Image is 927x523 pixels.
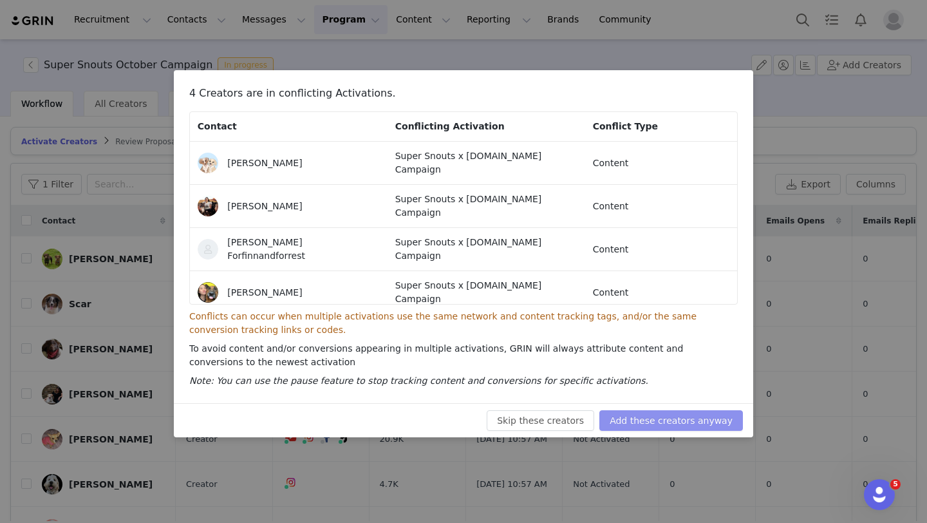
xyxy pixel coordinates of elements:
[487,410,594,431] button: Skip these creators
[227,158,302,168] span: [PERSON_NAME]
[395,121,505,131] span: Conflicting Activation
[189,310,738,337] p: Conflicts can occur when multiple activations use the same network and content tracking tags, and...
[198,239,218,260] img: 766a3d13-6587-4265-8da4-4e00ba2032f5--s.jpg
[198,282,218,303] img: 87448ac3-bd47-402c-a5c3-c28aac487791--s.jpg
[395,236,575,263] p: Super Snouts x [DOMAIN_NAME] Campaign
[593,286,727,300] p: Content
[227,201,302,211] span: [PERSON_NAME]
[227,287,302,298] span: [PERSON_NAME]
[198,121,237,131] span: Contact
[593,200,727,213] p: Content
[593,243,727,256] p: Content
[864,479,895,510] iframe: Intercom live chat
[227,237,305,261] span: [PERSON_NAME] Forfinnandforrest
[395,193,575,220] p: Super Snouts x [DOMAIN_NAME] Campaign
[189,374,738,388] p: Note: You can use the pause feature to stop tracking content and conversions for specific activat...
[189,342,738,369] p: To avoid content and/or conversions appearing in multiple activations, GRIN will always attribute...
[198,153,218,173] img: 245dcf40-9cd9-4530-bae4-50e7775744b3--s.jpg
[890,479,901,490] span: 5
[395,279,575,306] p: Super Snouts x [DOMAIN_NAME] Campaign
[593,121,658,131] span: Conflict Type
[198,196,218,216] img: 312dcfeb-8c34-438d-8a12-f2e2276f335f--s.jpg
[593,157,727,170] p: Content
[599,410,743,431] button: Add these creators anyway
[395,149,575,176] p: Super Snouts x [DOMAIN_NAME] Campaign
[189,86,738,106] h3: 4 Creators are in conflicting Activations.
